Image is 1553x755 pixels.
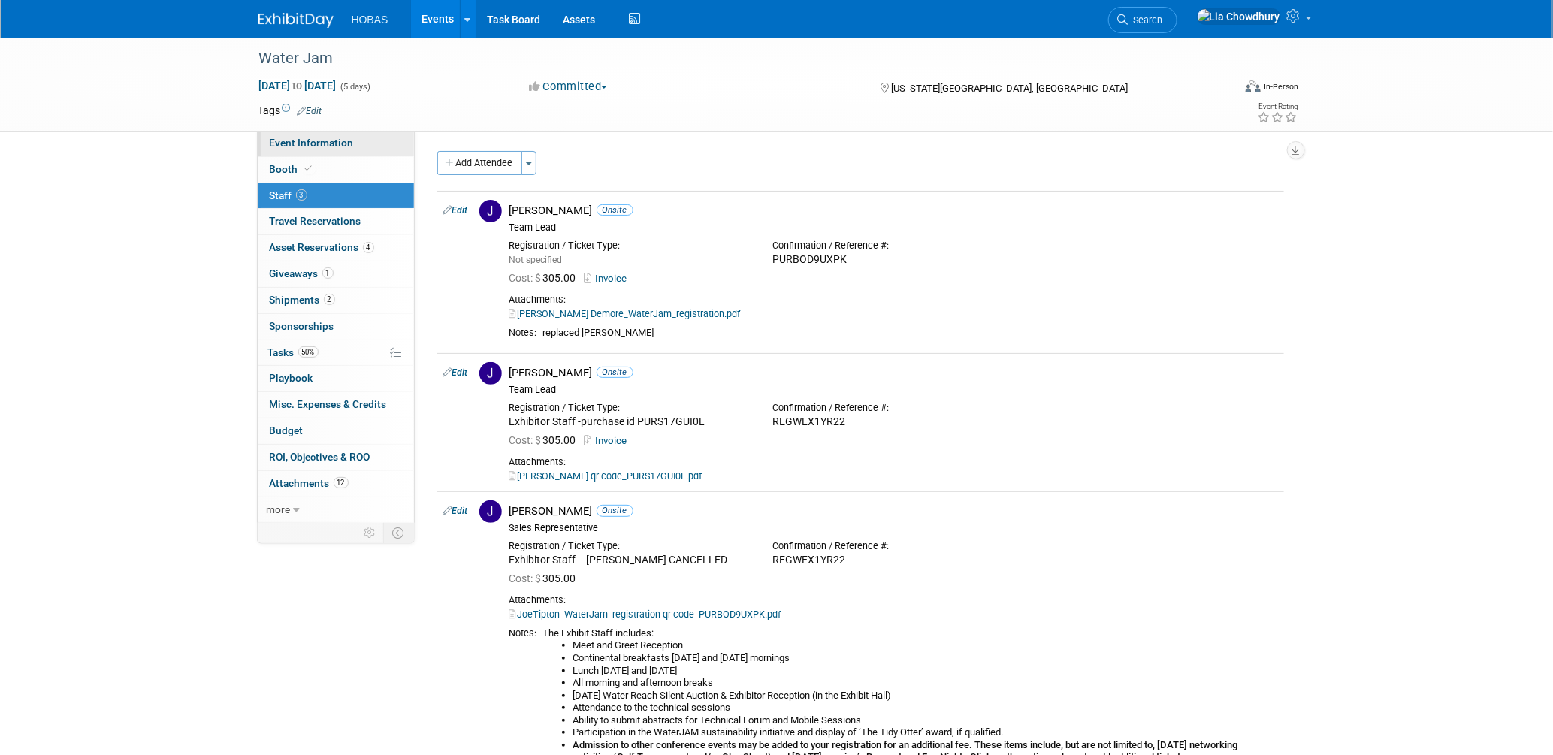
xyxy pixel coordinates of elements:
[573,652,1278,665] li: Continental breakfasts [DATE] and [DATE] mornings
[573,665,1278,678] li: Lunch [DATE] and [DATE]
[509,456,1278,468] div: Attachments:
[324,294,335,305] span: 2
[258,288,414,313] a: Shipments2
[509,522,1278,534] div: Sales Representative
[305,165,313,173] i: Booth reservation complete
[509,554,751,567] div: Exhibitor Staff -- [PERSON_NAME] CANCELLED
[597,505,633,516] span: Onsite
[258,471,414,497] a: Attachments12
[270,215,361,227] span: Travel Reservations
[509,222,1278,234] div: Team Lead
[270,189,307,201] span: Staff
[509,384,1278,396] div: Team Lead
[585,273,633,284] a: Invoice
[258,183,414,209] a: Staff3
[298,106,322,116] a: Edit
[509,240,751,252] div: Registration / Ticket Type:
[573,702,1278,714] li: Attendance to the technical sessions
[479,362,502,385] img: J.jpg
[296,189,307,201] span: 3
[509,327,537,339] div: Notes:
[597,367,633,378] span: Onsite
[509,572,543,584] span: Cost: $
[509,540,751,552] div: Registration / Ticket Type:
[1257,103,1298,110] div: Event Rating
[298,346,319,358] span: 50%
[363,242,374,253] span: 4
[383,523,414,542] td: Toggle Event Tabs
[270,320,334,332] span: Sponsorships
[270,477,349,489] span: Attachments
[270,424,304,436] span: Budget
[891,83,1128,94] span: [US_STATE][GEOGRAPHIC_DATA], [GEOGRAPHIC_DATA]
[573,639,1278,652] li: Meet and Greet Reception
[509,402,751,414] div: Registration / Ticket Type:
[773,253,1014,267] div: PURBOD9UXPK
[443,506,468,516] a: Edit
[509,255,563,265] span: Not specified
[573,726,1278,739] li: Participation in the WaterJAM sustainability initiative and display of ‘The Tidy Otter’ award, if...
[270,398,387,410] span: Misc. Expenses & Credits
[270,451,370,463] span: ROI, Objectives & ROO
[773,240,1014,252] div: Confirmation / Reference #:
[509,272,582,284] span: 305.00
[258,392,414,418] a: Misc. Expenses & Credits
[1144,78,1299,101] div: Event Format
[479,500,502,523] img: J.jpg
[509,272,543,284] span: Cost: $
[258,340,414,366] a: Tasks50%
[270,163,316,175] span: Booth
[258,79,337,92] span: [DATE] [DATE]
[773,415,1014,429] div: REGWEX1YR22
[258,497,414,523] a: more
[1197,8,1281,25] img: Lia Chowdhury
[509,366,1278,380] div: [PERSON_NAME]
[1128,14,1163,26] span: Search
[258,131,414,156] a: Event Information
[573,714,1278,727] li: Ability to submit abstracts for Technical Forum and Mobile Sessions
[334,477,349,488] span: 12
[509,470,702,482] a: [PERSON_NAME] qr code_PURS17GUI0L.pdf
[270,267,334,279] span: Giveaways
[524,79,613,95] button: Committed
[509,204,1278,218] div: [PERSON_NAME]
[543,327,1278,340] div: replaced [PERSON_NAME]
[573,690,1278,702] li: [DATE] Water Reach Silent Auction & Exhibitor Reception (in the Exhibit Hall)
[509,594,1278,606] div: Attachments:
[258,13,334,28] img: ExhibitDay
[443,367,468,378] a: Edit
[509,609,781,620] a: JoeTipton_WaterJam_registration qr code_PURBOD9UXPK.pdf
[479,200,502,222] img: J.jpg
[773,554,1014,567] div: REGWEX1YR22
[258,157,414,183] a: Booth
[270,294,335,306] span: Shipments
[509,572,582,584] span: 305.00
[258,314,414,340] a: Sponsorships
[437,151,522,175] button: Add Attendee
[509,627,537,639] div: Notes:
[509,434,543,446] span: Cost: $
[270,241,374,253] span: Asset Reservations
[509,434,582,446] span: 305.00
[773,540,1014,552] div: Confirmation / Reference #:
[1108,7,1177,33] a: Search
[597,204,633,216] span: Onsite
[585,435,633,446] a: Invoice
[443,205,468,216] a: Edit
[322,267,334,279] span: 1
[340,82,371,92] span: (5 days)
[509,294,1278,306] div: Attachments:
[270,137,354,149] span: Event Information
[509,504,1278,518] div: [PERSON_NAME]
[509,415,751,429] div: Exhibitor Staff -purchase id PURS17GUI0L
[1263,81,1298,92] div: In-Person
[258,103,322,118] td: Tags
[270,372,313,384] span: Playbook
[254,45,1210,72] div: Water Jam
[358,523,384,542] td: Personalize Event Tab Strip
[509,308,741,319] a: [PERSON_NAME] Demore_WaterJam_registration.pdf
[258,445,414,470] a: ROI, Objectives & ROO
[773,402,1014,414] div: Confirmation / Reference #:
[352,14,388,26] span: HOBAS
[258,261,414,287] a: Giveaways1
